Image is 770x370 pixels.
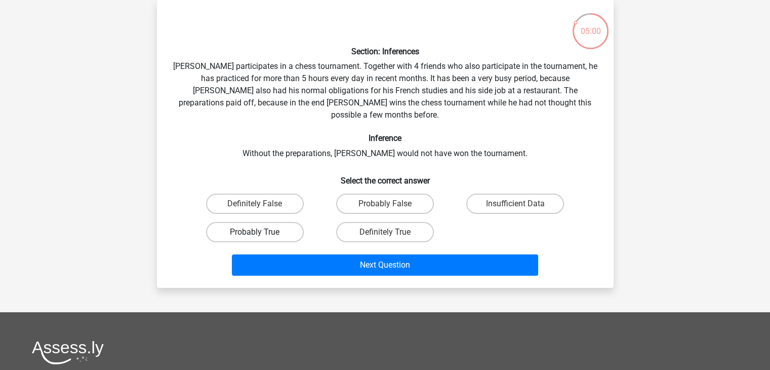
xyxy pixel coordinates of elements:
[161,8,610,280] div: [PERSON_NAME] participates in a chess tournament. Together with 4 friends who also participate in...
[336,222,434,242] label: Definitely True
[173,133,597,143] h6: Inference
[206,194,304,214] label: Definitely False
[173,168,597,186] h6: Select the correct answer
[572,12,610,38] div: 05:00
[206,222,304,242] label: Probably True
[173,47,597,56] h6: Section: Inferences
[336,194,434,214] label: Probably False
[466,194,564,214] label: Insufficient Data
[32,341,104,364] img: Assessly logo
[232,254,538,276] button: Next Question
